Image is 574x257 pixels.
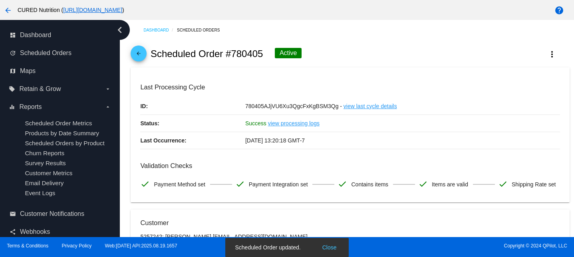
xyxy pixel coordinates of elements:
i: arrow_drop_down [105,86,111,92]
h2: Scheduled Order #780405 [151,48,263,59]
i: chevron_left [113,24,126,36]
span: Maps [20,67,36,75]
span: Contains items [351,176,388,193]
span: Customer Notifications [20,210,84,217]
p: ID: [140,98,245,115]
a: view last cycle details [344,98,397,115]
span: Payment Method set [154,176,205,193]
span: Copyright © 2024 QPilot, LLC [294,243,567,249]
i: arrow_drop_down [105,104,111,110]
button: Close [320,243,339,251]
i: share [10,229,16,235]
i: equalizer [9,104,15,110]
span: Dashboard [20,32,51,39]
mat-icon: check [418,179,428,189]
a: Scheduled Orders by Product [25,140,104,146]
span: Retain & Grow [19,85,61,93]
a: Dashboard [143,24,177,36]
a: Email Delivery [25,180,64,186]
a: map Maps [10,65,111,77]
mat-icon: arrow_back [3,6,13,15]
mat-icon: check [140,179,150,189]
mat-icon: arrow_back [134,51,143,60]
h3: Last Processing Cycle [140,83,560,91]
a: Terms & Conditions [7,243,48,249]
p: 5257242: [PERSON_NAME] [EMAIL_ADDRESS][DOMAIN_NAME] [140,233,560,240]
mat-icon: check [498,179,508,189]
a: view processing logs [268,115,320,132]
a: Products by Date Summary [25,130,99,136]
mat-icon: help [554,6,564,15]
span: Payment Integration set [249,176,308,193]
span: Webhooks [20,228,50,235]
span: Items are valid [432,176,468,193]
a: Privacy Policy [62,243,92,249]
a: Scheduled Orders [177,24,227,36]
span: Reports [19,103,42,111]
span: [DATE] 13:20:18 GMT-7 [245,137,305,144]
simple-snack-bar: Scheduled Order updated. [235,243,339,251]
a: Survey Results [25,160,66,166]
span: Success [245,120,266,127]
a: Customer Metrics [25,170,72,176]
mat-icon: check [235,179,245,189]
h3: Validation Checks [140,162,560,170]
i: local_offer [9,86,15,92]
i: email [10,211,16,217]
mat-icon: check [338,179,347,189]
span: Shipping Rate set [512,176,556,193]
a: share Webhooks [10,225,111,238]
a: [URL][DOMAIN_NAME] [63,7,122,13]
a: email Customer Notifications [10,208,111,220]
span: CURED Nutrition ( ) [18,7,124,13]
span: Scheduled Orders [20,49,72,57]
div: Active [275,48,302,58]
span: 780405AJjVU6Xu3QgcFxKgBSM3Qg - [245,103,342,109]
a: Scheduled Order Metrics [25,120,92,127]
i: map [10,68,16,74]
a: Event Logs [25,190,55,196]
a: Web:[DATE] API:2025.08.19.1657 [105,243,177,249]
p: Last Occurrence: [140,132,245,149]
a: Churn Reports [25,150,64,156]
i: update [10,50,16,56]
i: dashboard [10,32,16,38]
a: dashboard Dashboard [10,29,111,42]
a: update Scheduled Orders [10,47,111,59]
mat-icon: more_vert [547,49,557,59]
h3: Customer [140,219,560,227]
p: Status: [140,115,245,132]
